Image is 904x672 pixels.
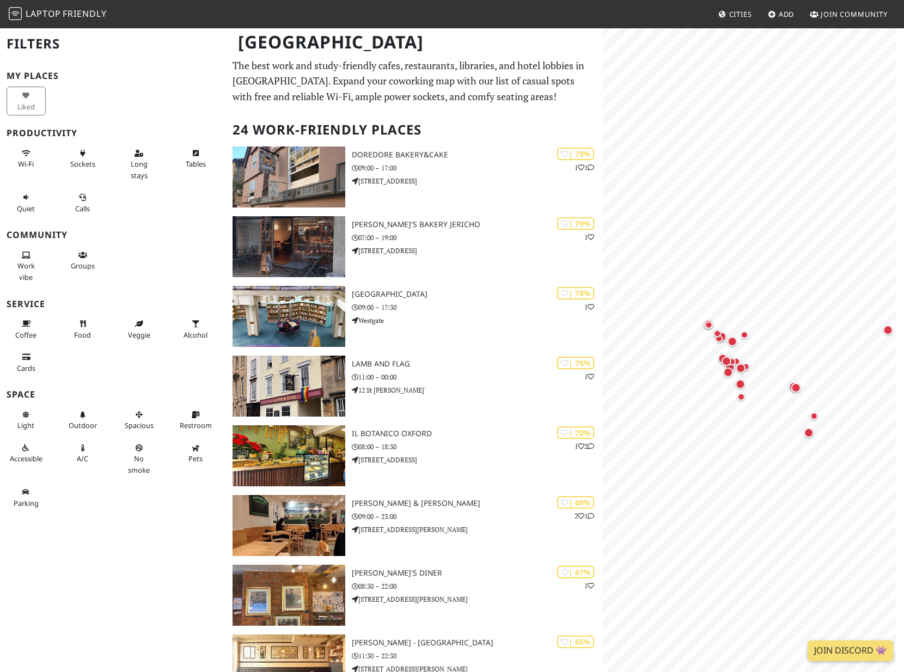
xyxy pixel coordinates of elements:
div: Map marker [786,380,801,394]
div: Map marker [733,377,747,391]
p: 09:00 – 23:00 [352,511,603,522]
span: Add [779,9,795,19]
img: LaptopFriendly [9,7,22,20]
button: Groups [63,246,102,275]
span: Alcohol [184,330,207,340]
div: Map marker [735,390,748,403]
a: Rick's Diner | 67% 1 [PERSON_NAME]'s Diner 08:30 – 22:00 [STREET_ADDRESS][PERSON_NAME] [226,565,603,626]
div: | 79% [557,217,594,230]
div: Map marker [739,360,752,373]
p: 08:00 – 18:30 [352,442,603,452]
button: Quiet [7,188,46,217]
div: Map marker [802,425,816,439]
h3: [PERSON_NAME] - [GEOGRAPHIC_DATA] [352,638,603,647]
span: Join Community [821,9,888,19]
p: 2 1 [575,511,594,521]
button: Coffee [7,315,46,344]
p: 1 [584,232,594,242]
span: Long stays [131,159,148,180]
img: DoreDore Bakery&Cake [233,146,345,207]
img: Lamb and Flag [233,356,345,417]
a: Cities [714,4,756,24]
h3: My Places [7,71,219,81]
div: Map marker [725,334,739,349]
img: George & Delila [233,495,345,556]
span: Outdoor area [69,420,97,430]
span: Coffee [15,330,36,340]
button: Alcohol [176,315,215,344]
div: Map marker [721,354,735,368]
p: [STREET_ADDRESS] [352,246,603,256]
button: Calls [63,188,102,217]
button: Accessible [7,439,46,468]
button: Work vibe [7,246,46,286]
p: 11:30 – 22:30 [352,651,603,661]
button: Long stays [120,144,159,184]
h3: Lamb and Flag [352,359,603,369]
a: Join Community [805,4,892,24]
span: Air conditioned [77,454,88,463]
button: Sockets [63,144,102,173]
span: Cities [729,9,752,19]
a: Add [763,4,799,24]
h2: Filters [7,27,219,60]
span: Stable Wi-Fi [18,159,34,169]
p: [STREET_ADDRESS] [352,176,603,186]
h2: 24 Work-Friendly Places [233,113,596,146]
div: | 70% [557,426,594,439]
button: Light [7,406,46,435]
p: Westgate [352,315,603,326]
p: 1 [584,371,594,382]
button: Tables [176,144,215,173]
h3: Space [7,389,219,400]
h3: [PERSON_NAME]'s Diner [352,569,603,578]
p: 1 1 [575,162,594,173]
h3: DoreDore Bakery&Cake [352,150,603,160]
a: Oxfordshire County Library | 78% 1 [GEOGRAPHIC_DATA] 09:00 – 17:30 Westgate [226,286,603,347]
a: GAIL's Bakery Jericho | 79% 1 [PERSON_NAME]'s Bakery Jericho 07:00 – 19:00 [STREET_ADDRESS] [226,216,603,277]
span: Food [74,330,91,340]
p: 09:00 – 17:30 [352,302,603,313]
span: Veggie [128,330,150,340]
div: | 65% [557,636,594,648]
span: Video/audio calls [75,204,90,213]
button: Veggie [120,315,159,344]
span: Credit cards [17,363,35,373]
span: Group tables [71,261,95,271]
div: Map marker [734,361,748,375]
button: Parking [7,483,46,512]
div: | 79% [557,148,594,160]
div: | 69% [557,496,594,509]
img: Oxfordshire County Library [233,286,345,347]
div: Map marker [730,355,743,368]
div: Map marker [716,351,730,365]
div: Map marker [714,329,729,344]
p: [STREET_ADDRESS] [352,455,603,465]
div: Map marker [711,327,724,340]
div: Map marker [712,332,725,345]
img: Rick's Diner [233,565,345,626]
h3: [GEOGRAPHIC_DATA] [352,290,603,299]
button: Restroom [176,406,215,435]
button: Spacious [120,406,159,435]
span: Parking [14,498,39,508]
div: Map marker [881,323,895,337]
h3: Il Botanico Oxford [352,429,603,438]
img: GAIL's Bakery Jericho [233,216,345,277]
p: 12 St [PERSON_NAME]' [352,385,603,395]
a: Lamb and Flag | 75% 1 Lamb and Flag 11:00 – 00:00 12 St [PERSON_NAME]' [226,356,603,417]
div: Map marker [701,317,716,331]
span: Natural light [17,420,34,430]
span: Pet friendly [188,454,203,463]
p: 07:00 – 19:00 [352,233,603,243]
p: 08:30 – 22:00 [352,581,603,591]
div: Map marker [738,328,751,341]
a: Join Discord 👾 [808,640,893,661]
h3: Productivity [7,128,219,138]
a: George & Delila | 69% 21 [PERSON_NAME] & [PERSON_NAME] 09:00 – 23:00 [STREET_ADDRESS][PERSON_NAME] [226,495,603,556]
span: People working [17,261,35,282]
span: Spacious [125,420,154,430]
div: Map marker [789,381,803,395]
span: Accessible [10,454,42,463]
button: No smoke [120,439,159,479]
